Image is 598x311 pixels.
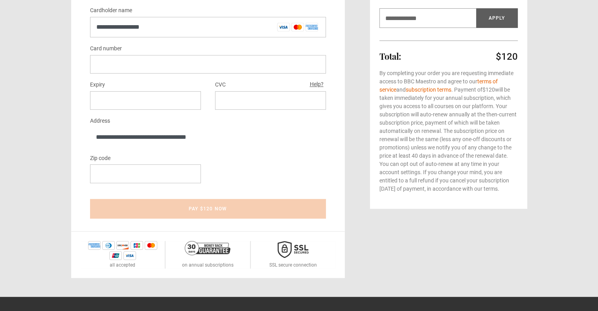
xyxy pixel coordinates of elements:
[131,241,143,250] img: jcb
[90,199,326,219] button: Pay $120 now
[221,97,320,104] iframe: Secure CVC input frame
[476,8,518,28] button: Apply
[482,86,495,93] span: $120
[215,80,226,90] label: CVC
[96,61,320,68] iframe: Secure card number input frame
[185,241,230,255] img: 30-day-money-back-guarantee-c866a5dd536ff72a469b.png
[90,6,132,15] label: Cardholder name
[88,241,101,250] img: amex
[379,69,518,193] p: By completing your order you are requesting immediate access to BBC Maestro and agree to our and ...
[379,52,401,61] h2: Total:
[145,241,157,250] img: mastercard
[90,116,110,126] label: Address
[307,79,326,90] button: Help?
[90,154,110,163] label: Zip code
[96,170,195,177] iframe: Secure postal code input frame
[182,261,234,269] p: on annual subscriptions
[90,80,105,90] label: Expiry
[109,251,122,260] img: unionpay
[102,241,115,250] img: diners
[116,241,129,250] img: discover
[90,44,122,53] label: Card number
[496,50,518,63] p: $120
[269,261,317,269] p: SSL secure connection
[123,251,136,260] img: visa
[110,261,135,269] p: all accepted
[406,86,451,93] a: subscription terms
[96,97,195,104] iframe: Secure expiration date input frame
